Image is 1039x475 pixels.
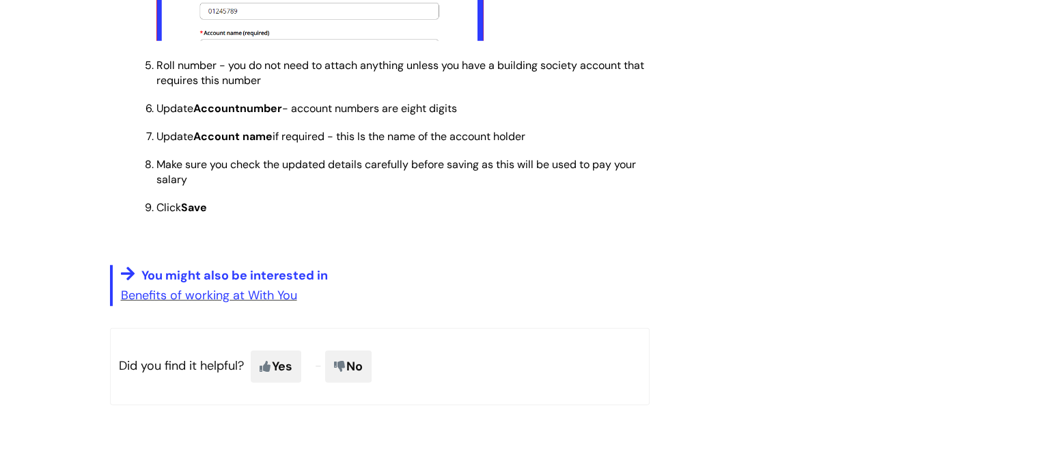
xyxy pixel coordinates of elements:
span: Make sure you check the updated details carefully before saving as this will be used to pay your ... [156,157,636,187]
strong: number [240,101,282,116]
span: You might also be interested in [141,267,328,284]
span: Update if required - this Is the name of the account holder [156,129,525,144]
strong: Save [181,200,207,215]
span: Roll number - you do not need to attach anything unless you have a building society account that ... [156,58,644,87]
span: No [325,351,372,382]
strong: name [243,129,273,144]
p: Did you find it helpful? [110,328,650,405]
span: Yes [251,351,301,382]
span: Update - account numbers are eight digits [156,101,457,116]
strong: Account [193,129,240,144]
strong: Account [193,101,240,116]
a: Benefits of working at With You [121,287,297,303]
span: Click [156,200,207,215]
